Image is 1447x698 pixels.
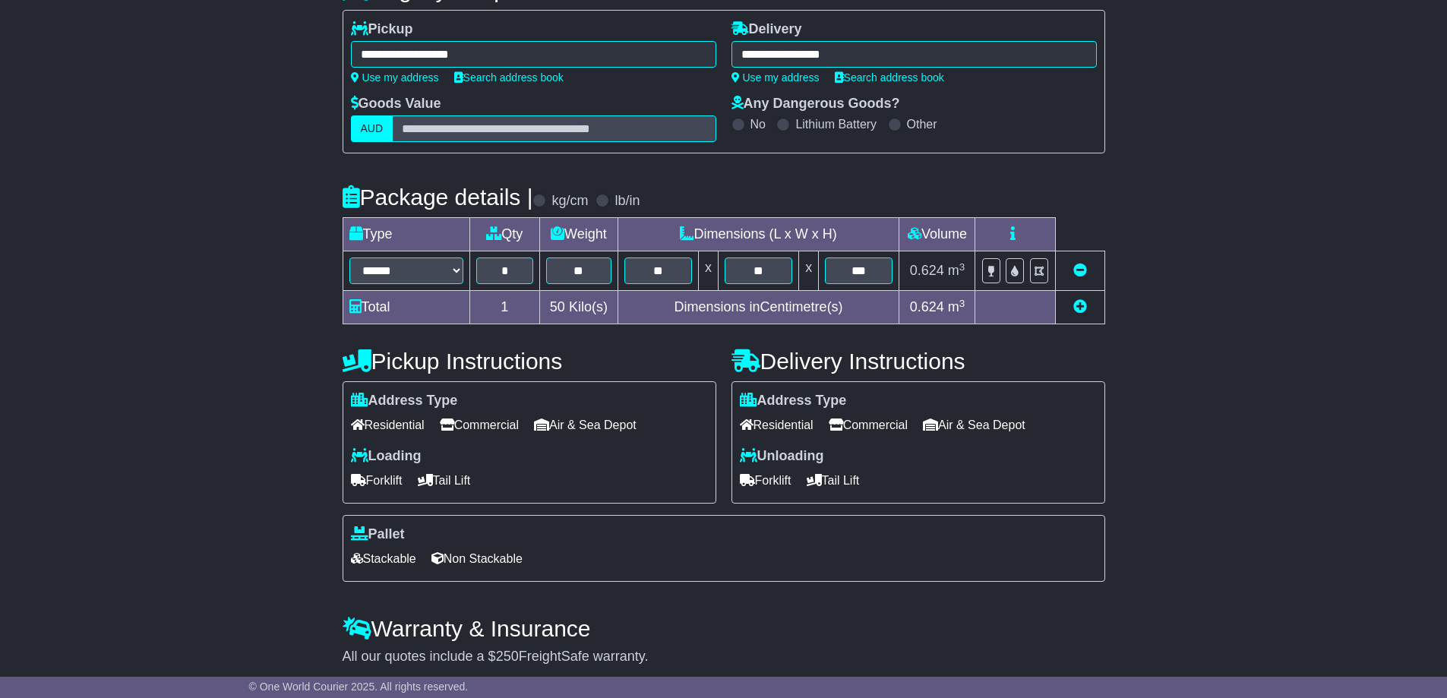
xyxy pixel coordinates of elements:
[351,547,416,570] span: Stackable
[454,71,564,84] a: Search address book
[351,115,393,142] label: AUD
[731,349,1105,374] h4: Delivery Instructions
[351,448,422,465] label: Loading
[540,218,618,251] td: Weight
[829,413,908,437] span: Commercial
[615,193,640,210] label: lb/in
[343,218,469,251] td: Type
[431,547,523,570] span: Non Stackable
[351,469,403,492] span: Forklift
[910,263,944,278] span: 0.624
[351,526,405,543] label: Pallet
[351,71,439,84] a: Use my address
[550,299,565,314] span: 50
[899,218,975,251] td: Volume
[343,649,1105,665] div: All our quotes include a $ FreightSafe warranty.
[540,291,618,324] td: Kilo(s)
[534,413,637,437] span: Air & Sea Depot
[343,185,533,210] h4: Package details |
[343,349,716,374] h4: Pickup Instructions
[740,413,814,437] span: Residential
[351,21,413,38] label: Pickup
[795,117,877,131] label: Lithium Battery
[731,96,900,112] label: Any Dangerous Goods?
[740,469,791,492] span: Forklift
[750,117,766,131] label: No
[907,117,937,131] label: Other
[923,413,1025,437] span: Air & Sea Depot
[1073,299,1087,314] a: Add new item
[959,261,965,273] sup: 3
[948,299,965,314] span: m
[799,251,819,291] td: x
[551,193,588,210] label: kg/cm
[698,251,718,291] td: x
[469,291,540,324] td: 1
[249,681,469,693] span: © One World Courier 2025. All rights reserved.
[496,649,519,664] span: 250
[835,71,944,84] a: Search address book
[618,291,899,324] td: Dimensions in Centimetre(s)
[440,413,519,437] span: Commercial
[1073,263,1087,278] a: Remove this item
[618,218,899,251] td: Dimensions (L x W x H)
[948,263,965,278] span: m
[807,469,860,492] span: Tail Lift
[351,96,441,112] label: Goods Value
[351,413,425,437] span: Residential
[469,218,540,251] td: Qty
[740,448,824,465] label: Unloading
[731,21,802,38] label: Delivery
[343,291,469,324] td: Total
[740,393,847,409] label: Address Type
[343,616,1105,641] h4: Warranty & Insurance
[910,299,944,314] span: 0.624
[418,469,471,492] span: Tail Lift
[959,298,965,309] sup: 3
[351,393,458,409] label: Address Type
[731,71,820,84] a: Use my address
